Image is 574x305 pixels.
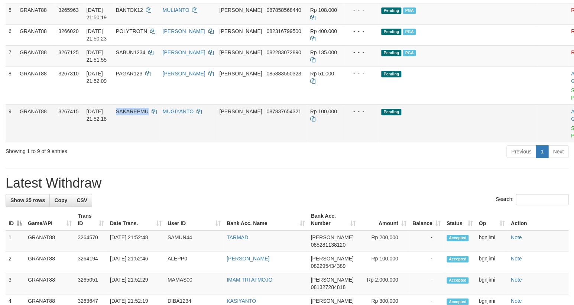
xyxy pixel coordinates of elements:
[381,29,401,35] span: Pending
[116,108,149,114] span: SAKAREPMU
[162,71,205,77] a: [PERSON_NAME]
[58,49,79,55] span: 3267125
[72,194,92,207] a: CSV
[58,71,79,77] span: 3267310
[17,24,55,45] td: GRANAT88
[409,230,444,252] td: -
[77,197,87,203] span: CSV
[311,256,353,262] span: [PERSON_NAME]
[219,108,262,114] span: [PERSON_NAME]
[219,71,262,77] span: [PERSON_NAME]
[266,7,301,13] span: Copy 087858568440 to clipboard
[162,49,205,55] a: [PERSON_NAME]
[87,7,107,20] span: [DATE] 21:50:19
[107,230,165,252] td: [DATE] 21:52:48
[17,66,55,104] td: GRANAT88
[227,234,248,240] a: TARMAD
[219,49,262,55] span: [PERSON_NAME]
[6,209,25,230] th: ID: activate to sort column descending
[6,3,17,24] td: 5
[511,277,522,283] a: Note
[311,263,345,269] span: Copy 082295434389 to clipboard
[476,209,507,230] th: Op: activate to sort column ascending
[310,108,337,114] span: Rp 100.000
[165,209,224,230] th: User ID: activate to sort column ascending
[49,194,72,207] a: Copy
[10,197,45,203] span: Show 25 rows
[381,50,401,56] span: Pending
[107,273,165,294] td: [DATE] 21:52:29
[17,3,55,24] td: GRANAT88
[266,108,301,114] span: Copy 087837654321 to clipboard
[476,273,507,294] td: bgnjimi
[347,70,375,77] div: - - -
[266,71,301,77] span: Copy 085883550323 to clipboard
[381,7,401,14] span: Pending
[17,104,55,142] td: GRANAT88
[87,28,107,42] span: [DATE] 21:50:23
[116,28,147,34] span: POLYTROTN
[347,108,375,115] div: - - -
[25,230,75,252] td: GRANAT88
[444,209,476,230] th: Status: activate to sort column ascending
[511,256,522,262] a: Note
[476,230,507,252] td: bgnjimi
[447,298,469,305] span: Accepted
[347,49,375,56] div: - - -
[6,273,25,294] td: 3
[266,28,301,34] span: Copy 082316799500 to clipboard
[310,7,337,13] span: Rp 108.000
[54,197,67,203] span: Copy
[87,49,107,63] span: [DATE] 21:51:55
[6,145,234,155] div: Showing 1 to 9 of 9 entries
[310,71,334,77] span: Rp 51.000
[6,230,25,252] td: 1
[476,252,507,273] td: bgnjimi
[403,50,416,56] span: Marked by bgnjimi
[311,234,353,240] span: [PERSON_NAME]
[381,71,401,77] span: Pending
[162,28,205,34] a: [PERSON_NAME]
[25,209,75,230] th: Game/API: activate to sort column ascending
[311,284,345,290] span: Copy 081327284818 to clipboard
[358,252,409,273] td: Rp 100,000
[165,252,224,273] td: ALEPP0
[224,209,308,230] th: Bank Acc. Name: activate to sort column ascending
[381,109,401,115] span: Pending
[58,28,79,34] span: 3266020
[107,252,165,273] td: [DATE] 21:52:46
[116,71,142,77] span: PAGAR123
[165,273,224,294] td: MAMAS00
[310,28,337,34] span: Rp 400.000
[409,209,444,230] th: Balance: activate to sort column ascending
[403,29,416,35] span: Marked by bgnjimi
[310,49,337,55] span: Rp 135.000
[25,273,75,294] td: GRANAT88
[6,176,568,191] h1: Latest Withdraw
[75,230,107,252] td: 3264570
[506,145,536,158] a: Previous
[227,256,269,262] a: [PERSON_NAME]
[358,209,409,230] th: Amount: activate to sort column ascending
[162,7,189,13] a: MULIANTO
[311,277,353,283] span: [PERSON_NAME]
[75,209,107,230] th: Trans ID: activate to sort column ascending
[219,28,262,34] span: [PERSON_NAME]
[87,71,107,84] span: [DATE] 21:52:09
[58,108,79,114] span: 3267415
[75,252,107,273] td: 3264194
[162,108,194,114] a: MUGIYANTO
[165,230,224,252] td: SAMUN44
[496,194,568,205] label: Search:
[511,298,522,304] a: Note
[548,145,568,158] a: Next
[508,209,568,230] th: Action
[311,298,353,304] span: [PERSON_NAME]
[75,273,107,294] td: 3265051
[536,145,548,158] a: 1
[17,45,55,66] td: GRANAT88
[358,230,409,252] td: Rp 200,000
[219,7,262,13] span: [PERSON_NAME]
[447,256,469,262] span: Accepted
[308,209,358,230] th: Bank Acc. Number: activate to sort column ascending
